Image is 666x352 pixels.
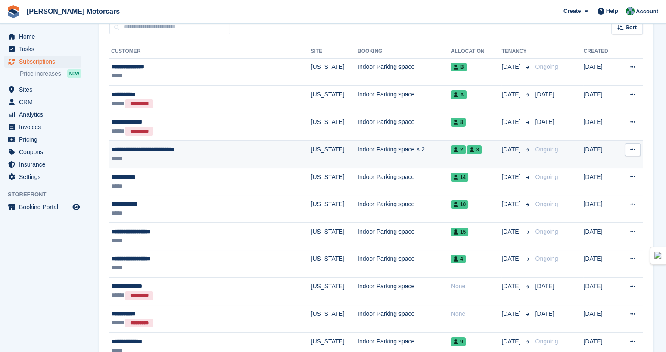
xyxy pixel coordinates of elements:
td: Indoor Parking space [358,305,451,333]
a: menu [4,201,81,213]
span: [DATE] [501,337,522,346]
span: [DATE] [501,254,522,263]
span: Ongoing [535,146,558,153]
td: [US_STATE] [311,278,358,305]
span: Analytics [19,108,71,120]
span: Coupons [19,146,71,158]
th: Site [311,45,358,59]
div: NEW [67,69,81,78]
span: [DATE] [501,117,522,127]
td: [DATE] [583,250,617,278]
td: [DATE] [583,86,617,113]
span: 14 [451,173,468,182]
td: [US_STATE] [311,113,358,141]
a: menu [4,171,81,183]
a: menu [4,158,81,170]
span: Account [636,7,658,16]
td: [US_STATE] [311,222,358,250]
a: menu [4,83,81,96]
span: Settings [19,171,71,183]
span: [DATE] [535,118,554,125]
td: [DATE] [583,168,617,195]
div: None [451,282,502,291]
span: [DATE] [535,310,554,317]
a: Price increases NEW [20,69,81,78]
span: Ongoing [535,173,558,180]
td: Indoor Parking space [358,278,451,305]
td: [US_STATE] [311,305,358,333]
span: [DATE] [501,282,522,291]
span: Ongoing [535,255,558,262]
td: Indoor Parking space [358,250,451,278]
td: Indoor Parking space [358,58,451,86]
td: [US_STATE] [311,86,358,113]
span: Sites [19,83,71,96]
td: [US_STATE] [311,250,358,278]
td: [DATE] [583,141,617,168]
td: Indoor Parking space [358,222,451,250]
span: Tasks [19,43,71,55]
td: [DATE] [583,222,617,250]
td: Indoor Parking space [358,86,451,113]
span: Booking Portal [19,201,71,213]
span: CRM [19,96,71,108]
a: menu [4,43,81,55]
span: Help [606,7,618,15]
td: Indoor Parking space [358,113,451,141]
span: 9 [451,337,466,346]
span: Sort [626,23,637,32]
span: 10 [451,200,468,209]
td: [DATE] [583,278,617,305]
span: [DATE] [535,91,554,98]
td: [US_STATE] [311,58,358,86]
th: Booking [358,45,451,59]
a: Preview store [71,202,81,212]
td: Indoor Parking space [358,168,451,195]
span: Subscriptions [19,56,71,68]
span: 3 [467,145,482,154]
span: [DATE] [501,227,522,236]
span: B [451,63,467,71]
td: [DATE] [583,305,617,333]
img: Detect Auto [654,252,662,259]
td: [US_STATE] [311,195,358,223]
td: Indoor Parking space [358,195,451,223]
span: Ongoing [535,228,558,235]
a: menu [4,96,81,108]
span: Insurance [19,158,71,170]
span: 2 [451,145,466,154]
th: Created [583,45,617,59]
span: Create [563,7,581,15]
img: stora-icon-8386f47178a22dfd0bd8f6a31ec36ba5ce8667c1dd55bd0f319d3a0aa187defe.svg [7,5,20,18]
span: A [451,90,467,99]
span: 4 [451,255,466,263]
a: menu [4,133,81,145]
a: menu [4,108,81,120]
span: Price increases [20,70,61,78]
span: 15 [451,228,468,236]
span: Ongoing [535,63,558,70]
span: Ongoing [535,201,558,207]
td: [US_STATE] [311,168,358,195]
span: [DATE] [501,309,522,318]
img: Tina Ricks [626,7,635,15]
td: [US_STATE] [311,141,358,168]
a: [PERSON_NAME] Motorcars [23,4,123,19]
a: menu [4,31,81,43]
th: Customer [109,45,311,59]
span: 8 [451,118,466,127]
a: menu [4,121,81,133]
span: Ongoing [535,338,558,345]
div: None [451,309,502,318]
span: [DATE] [501,90,522,99]
span: [DATE] [501,200,522,209]
a: menu [4,146,81,158]
td: [DATE] [583,113,617,141]
span: Home [19,31,71,43]
th: Tenancy [501,45,532,59]
td: Indoor Parking space × 2 [358,141,451,168]
span: [DATE] [501,62,522,71]
span: [DATE] [501,173,522,182]
th: Allocation [451,45,502,59]
span: Invoices [19,121,71,133]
